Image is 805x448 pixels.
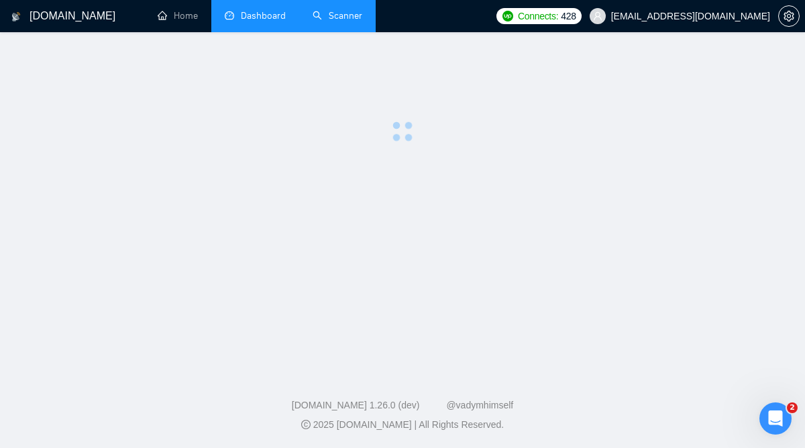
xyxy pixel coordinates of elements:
button: setting [778,5,800,27]
img: logo [11,6,21,27]
a: @vadymhimself [446,400,513,410]
span: 2 [787,402,798,413]
a: [DOMAIN_NAME] 1.26.0 (dev) [292,400,420,410]
span: dashboard [225,11,234,20]
img: upwork-logo.png [502,11,513,21]
span: setting [779,11,799,21]
span: user [593,11,602,21]
div: 2025 [DOMAIN_NAME] | All Rights Reserved. [11,418,794,432]
iframe: Intercom live chat [759,402,792,435]
span: copyright [301,420,311,429]
span: 428 [561,9,576,23]
a: setting [778,11,800,21]
span: Connects: [518,9,558,23]
span: Dashboard [241,10,286,21]
a: homeHome [158,10,198,21]
a: searchScanner [313,10,362,21]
